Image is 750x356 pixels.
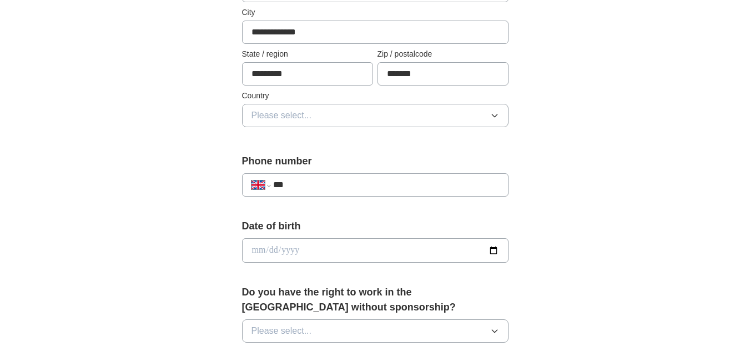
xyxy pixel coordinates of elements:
label: Date of birth [242,219,509,234]
label: State / region [242,48,373,60]
span: Please select... [251,109,312,122]
label: City [242,7,509,18]
label: Phone number [242,154,509,169]
label: Do you have the right to work in the [GEOGRAPHIC_DATA] without sponsorship? [242,285,509,315]
label: Zip / postalcode [377,48,509,60]
span: Please select... [251,324,312,338]
label: Country [242,90,509,102]
button: Please select... [242,104,509,127]
button: Please select... [242,319,509,343]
